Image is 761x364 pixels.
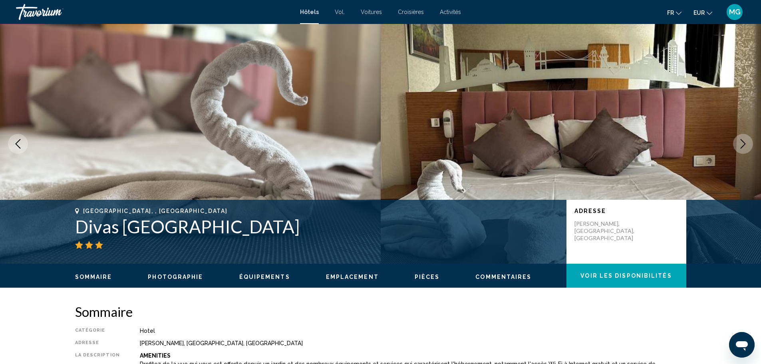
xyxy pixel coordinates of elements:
p: Adresse [574,208,678,214]
button: Changer de langue [667,7,682,18]
span: Voir les disponibilités [580,273,672,279]
a: Vol. [335,9,345,15]
button: Sommaire [75,273,112,280]
span: Emplacement [326,274,379,280]
span: Équipements [239,274,290,280]
div: Adresse [75,340,120,346]
button: Changer de devise [693,7,712,18]
span: Photographie [148,274,203,280]
button: Commentaires [475,273,531,280]
b: Amenities [140,352,171,359]
span: [GEOGRAPHIC_DATA], , [GEOGRAPHIC_DATA] [83,208,228,214]
button: Équipements [239,273,290,280]
a: Hôtels [300,9,319,15]
button: Menu utilisateur [724,4,745,20]
font: EUR [693,10,705,16]
font: MG [729,8,741,16]
a: Activités [440,9,461,15]
button: Photographie [148,273,203,280]
button: Pièces [415,273,440,280]
div: Hotel [140,328,686,334]
button: Next image [733,134,753,154]
div: [PERSON_NAME], [GEOGRAPHIC_DATA], [GEOGRAPHIC_DATA] [140,340,686,346]
a: Croisières [398,9,424,15]
span: Sommaire [75,274,112,280]
h2: Sommaire [75,304,686,320]
a: Voitures [361,9,382,15]
button: Emplacement [326,273,379,280]
span: Commentaires [475,274,531,280]
iframe: Bouton de lancement de la fenêtre de messagerie [729,332,755,358]
div: Catégorie [75,328,120,334]
button: Previous image [8,134,28,154]
font: fr [667,10,674,16]
p: [PERSON_NAME], [GEOGRAPHIC_DATA], [GEOGRAPHIC_DATA] [574,220,638,242]
h1: Divas [GEOGRAPHIC_DATA] [75,216,558,237]
a: Travorium [16,4,292,20]
button: Voir les disponibilités [566,264,686,288]
span: Pièces [415,274,440,280]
